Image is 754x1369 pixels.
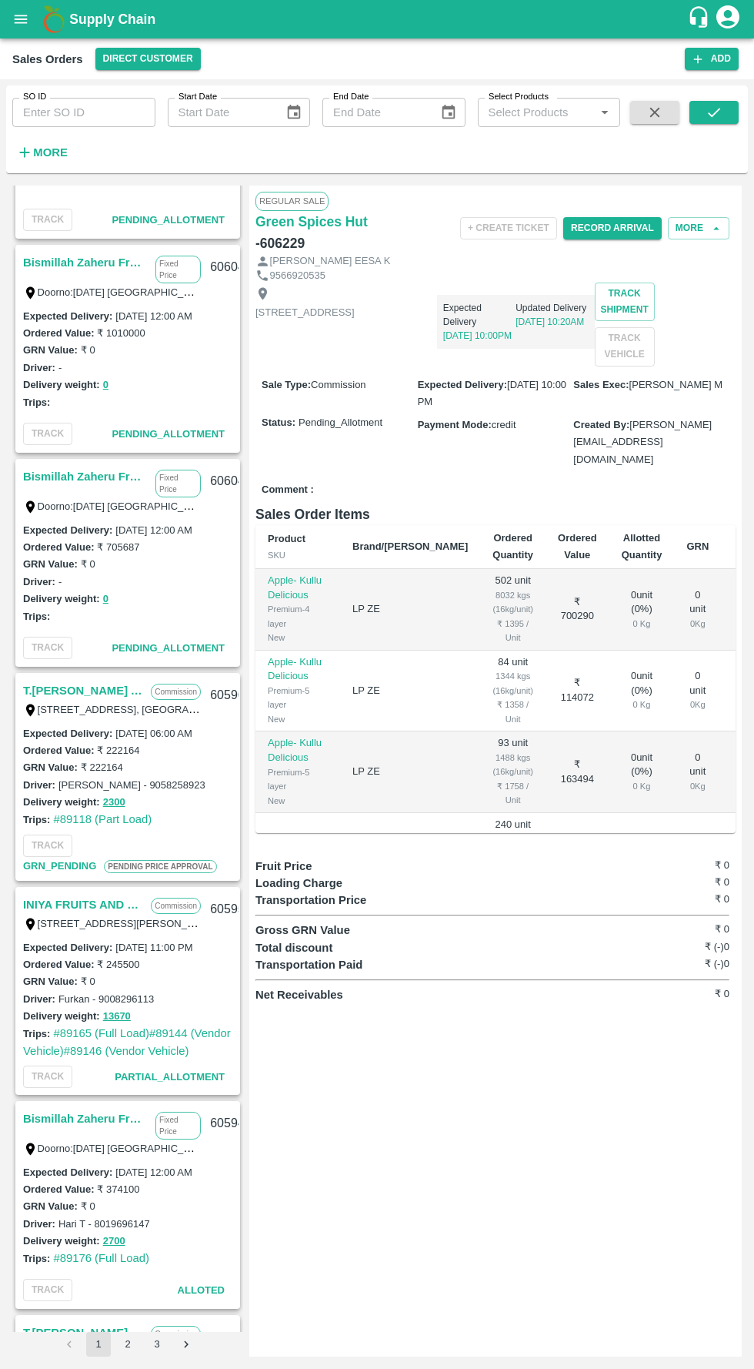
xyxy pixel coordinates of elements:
div: 0 unit [686,669,709,712]
label: Comment : [262,483,314,497]
div: New [268,712,328,726]
label: ₹ 705687 [97,541,139,553]
button: page 1 [86,1332,111,1357]
a: #89165 (Full Load) [53,1027,149,1039]
b: Product [268,533,305,544]
a: T.[PERSON_NAME] And Sons [23,1323,143,1343]
td: ₹ 114072 [545,651,609,732]
div: 0 Kg [686,698,709,711]
div: 1344 kgs (16kg/unit) [492,669,533,698]
label: Expected Delivery : [23,310,112,322]
p: Apple- Kullu Delicious [268,574,328,602]
td: 84 unit [480,651,545,732]
label: Ordered Value: [23,1183,94,1195]
label: Expected Delivery : [23,728,112,739]
label: Sales Exec : [573,379,629,390]
p: Expected Delivery [443,301,515,329]
div: 0 Kg [686,779,709,793]
label: End Date [333,91,369,103]
label: Furkan - 9008296113 [58,993,154,1005]
label: Expected Delivery : [23,1166,112,1178]
b: Brand/[PERSON_NAME] [352,541,468,552]
a: INIYA FRUITS AND VEGETABLES [23,895,143,915]
label: ₹ 1010000 [97,327,145,339]
h6: ₹ (-)0 [650,956,729,972]
span: Pending_Allotment [112,642,225,654]
label: Delivery weight: [23,1010,100,1022]
label: GRN Value: [23,976,78,987]
span: Regular Sale [255,192,329,210]
nav: pagination navigation [55,1332,201,1357]
input: Start Date [168,98,273,127]
span: Pending_Allotment [112,428,225,440]
a: Supply Chain [69,8,687,30]
h6: - 606229 [255,233,305,254]
div: 605943 [201,1106,260,1142]
button: open drawer [3,2,38,37]
div: 8032 kgs (16kg/unit) [492,588,533,617]
label: [DATE] 11:00 PM [115,942,192,953]
span: Commission [311,379,366,390]
button: Select DC [95,48,201,70]
button: Go to page 3 [145,1332,169,1357]
div: SKU [268,548,328,562]
div: 606044 [201,464,260,500]
p: [PERSON_NAME] EESA K [270,254,391,269]
td: LP ZE [340,813,480,895]
label: Ordered Value: [23,745,94,756]
label: Select Products [489,91,549,103]
a: #89118 (Part Load) [53,813,152,825]
label: Ordered Value: [23,327,94,339]
div: New [268,794,328,808]
td: LP ZE [340,651,480,732]
label: [PERSON_NAME] - 9058258923 [58,779,205,791]
div: Sales Orders [12,49,83,69]
button: Go to next page [174,1332,199,1357]
button: More [12,139,72,166]
div: ₹ 1395 / Unit [492,617,533,645]
div: account of current user [714,3,742,35]
label: - [58,362,62,373]
td: LP ZE [340,569,480,651]
h6: ₹ 0 [650,875,729,890]
h6: ₹ 0 [650,986,729,1002]
div: 0 unit ( 0 %) [622,669,662,712]
label: ₹ 374100 [97,1183,139,1195]
input: Enter SO ID [12,98,155,127]
div: ₹ 1358 / Unit [492,698,533,726]
a: Bismillah Zaheru Fruits [23,253,148,273]
label: ₹ 0 [81,558,95,570]
label: Expected Delivery : [418,379,507,390]
b: Supply Chain [69,12,155,27]
label: Ordered Value: [23,959,94,970]
label: GRN Value: [23,558,78,570]
label: Trips: [23,397,50,408]
button: Add [685,48,739,70]
strong: More [33,146,68,159]
p: Commission [151,1326,201,1342]
span: Pending_Allotment [299,416,382,430]
div: 0 Kg [686,617,709,631]
a: #89176 (Full Load) [53,1252,149,1264]
label: Expected Delivery : [23,942,112,953]
label: Driver: [23,779,55,791]
p: Pomegranate [268,832,328,846]
label: Delivery weight: [23,593,100,604]
td: 93 unit [480,731,545,813]
h6: ₹ (-)0 [650,939,729,955]
p: Fruit Price [255,858,374,875]
button: 13670 [103,1008,131,1026]
a: #89146 (Vendor Vehicle) [64,1045,189,1057]
p: Updated Delivery [515,301,588,315]
td: 502 unit [480,569,545,651]
p: Fixed Price [155,470,201,497]
b: GRN [686,541,709,552]
label: Delivery weight: [23,796,100,808]
button: Track Shipment [595,283,655,321]
label: Status: [262,416,295,430]
span: Partial_Allotment [115,1071,225,1083]
label: Delivery weight: [23,1235,100,1247]
b: Ordered Value [558,532,597,561]
h6: ₹ 0 [650,892,729,907]
label: [DATE] 12:00 AM [115,524,192,536]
